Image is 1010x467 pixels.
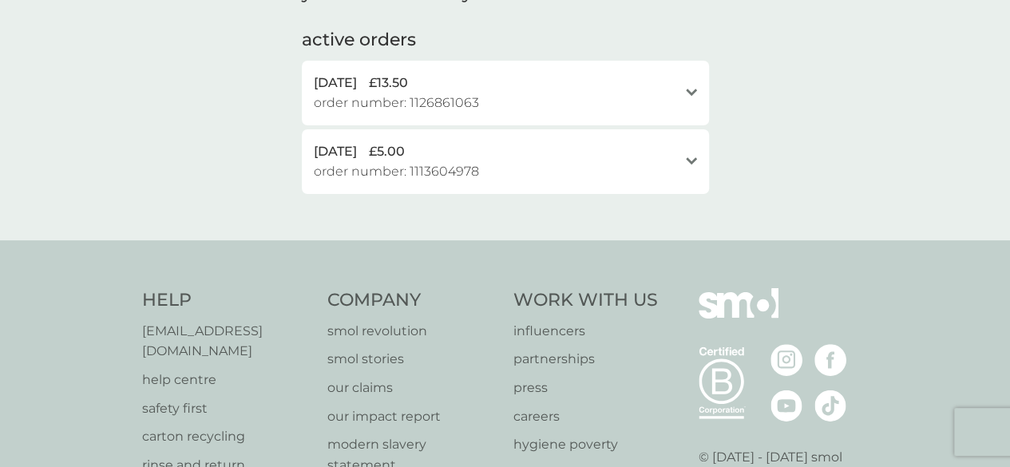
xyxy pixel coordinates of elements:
[327,406,497,427] a: our impact report
[327,349,497,370] a: smol stories
[142,288,312,313] h4: Help
[142,321,312,362] a: [EMAIL_ADDRESS][DOMAIN_NAME]
[699,288,778,342] img: smol
[513,288,658,313] h4: Work With Us
[142,370,312,390] a: help centre
[302,28,416,53] h2: active orders
[369,73,408,93] span: £13.50
[314,161,479,182] span: order number: 1113604978
[369,141,405,162] span: £5.00
[513,434,658,455] a: hygiene poverty
[513,349,658,370] a: partnerships
[327,378,497,398] a: our claims
[314,93,479,113] span: order number: 1126861063
[814,344,846,376] img: visit the smol Facebook page
[142,398,312,419] a: safety first
[513,378,658,398] a: press
[327,321,497,342] a: smol revolution
[327,288,497,313] h4: Company
[314,141,357,162] span: [DATE]
[513,321,658,342] a: influencers
[770,390,802,421] img: visit the smol Youtube page
[814,390,846,421] img: visit the smol Tiktok page
[513,406,658,427] a: careers
[770,344,802,376] img: visit the smol Instagram page
[314,73,357,93] span: [DATE]
[142,426,312,447] a: carton recycling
